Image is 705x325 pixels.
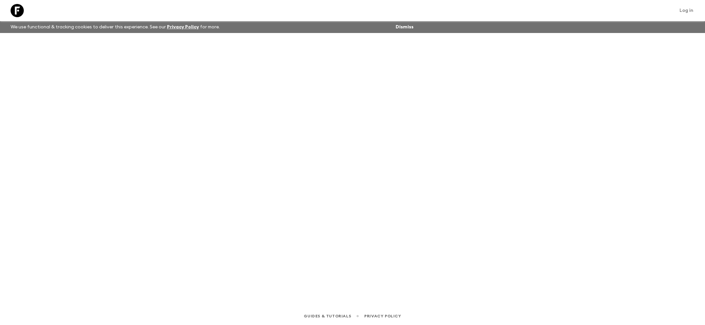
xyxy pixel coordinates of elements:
a: Privacy Policy [167,25,199,29]
a: Privacy Policy [364,312,401,320]
p: We use functional & tracking cookies to deliver this experience. See our for more. [8,21,222,33]
a: Guides & Tutorials [304,312,351,320]
a: Log in [676,6,697,15]
button: Dismiss [394,22,415,32]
